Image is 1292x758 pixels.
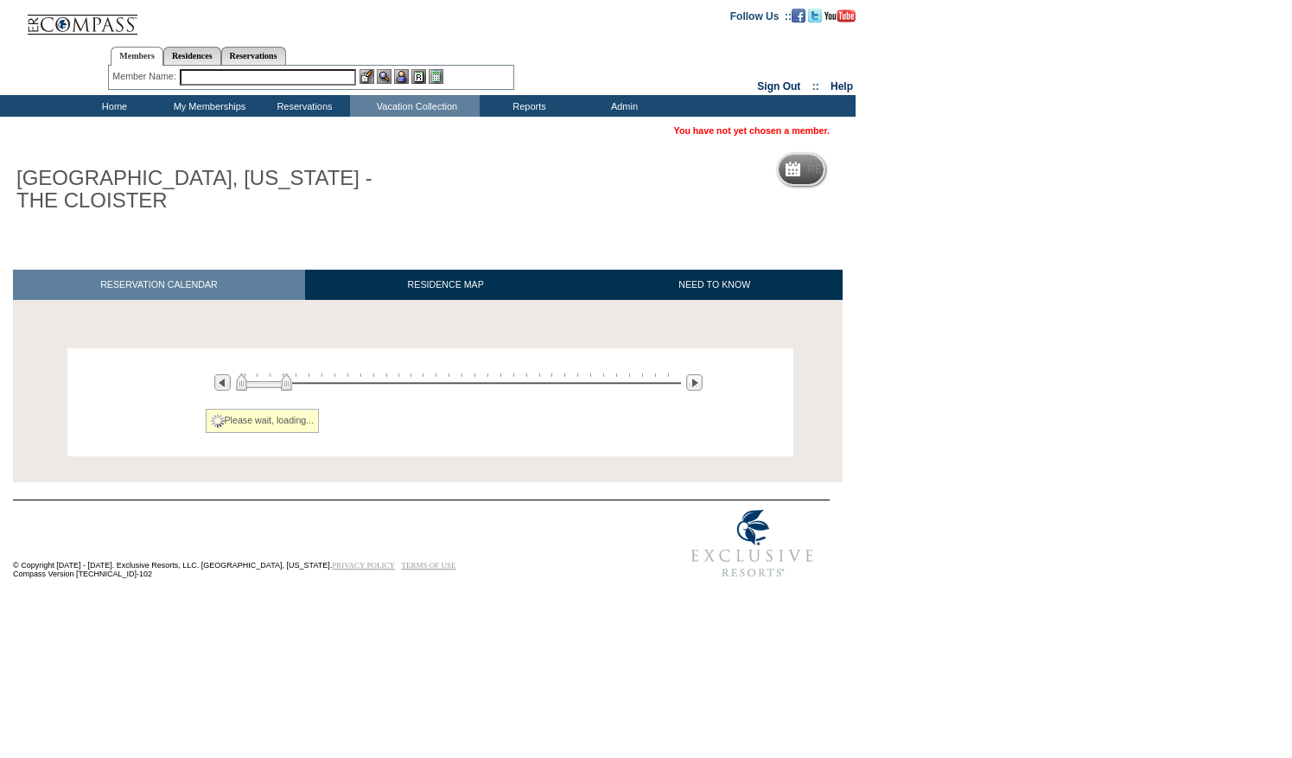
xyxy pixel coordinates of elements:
img: Next [686,374,703,391]
a: Residences [163,47,221,65]
td: Home [65,95,160,117]
img: View [377,69,391,84]
img: Become our fan on Facebook [792,9,805,22]
img: Reservations [411,69,426,84]
td: Vacation Collection [350,95,480,117]
a: Members [111,47,163,66]
img: Follow us on Twitter [808,9,822,22]
td: Reports [480,95,575,117]
a: Become our fan on Facebook [792,10,805,20]
td: © Copyright [DATE] - [DATE]. Exclusive Resorts, LLC. [GEOGRAPHIC_DATA], [US_STATE]. Compass Versi... [13,502,618,588]
div: Member Name: [112,69,179,84]
img: Subscribe to our YouTube Channel [824,10,856,22]
h5: Reservation Calendar [807,164,939,175]
span: You have not yet chosen a member. [674,125,830,136]
a: TERMS OF USE [402,561,456,570]
td: Follow Us :: [730,9,792,22]
a: Reservations [221,47,286,65]
a: Follow us on Twitter [808,10,822,20]
a: RESERVATION CALENDAR [13,270,305,300]
a: Help [831,80,853,92]
span: :: [812,80,819,92]
h1: [GEOGRAPHIC_DATA], [US_STATE] - THE CLOISTER [13,163,400,216]
img: b_edit.gif [360,69,374,84]
img: spinner2.gif [211,414,225,428]
a: RESIDENCE MAP [305,270,587,300]
td: Admin [575,95,670,117]
img: b_calculator.gif [429,69,443,84]
a: NEED TO KNOW [586,270,843,300]
div: Please wait, loading... [206,409,320,433]
img: Impersonate [394,69,409,84]
a: PRIVACY POLICY [332,561,395,570]
td: Reservations [255,95,350,117]
a: Sign Out [757,80,800,92]
img: Exclusive Resorts [675,500,830,587]
img: Previous [214,374,231,391]
a: Subscribe to our YouTube Channel [824,10,856,20]
td: My Memberships [160,95,255,117]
